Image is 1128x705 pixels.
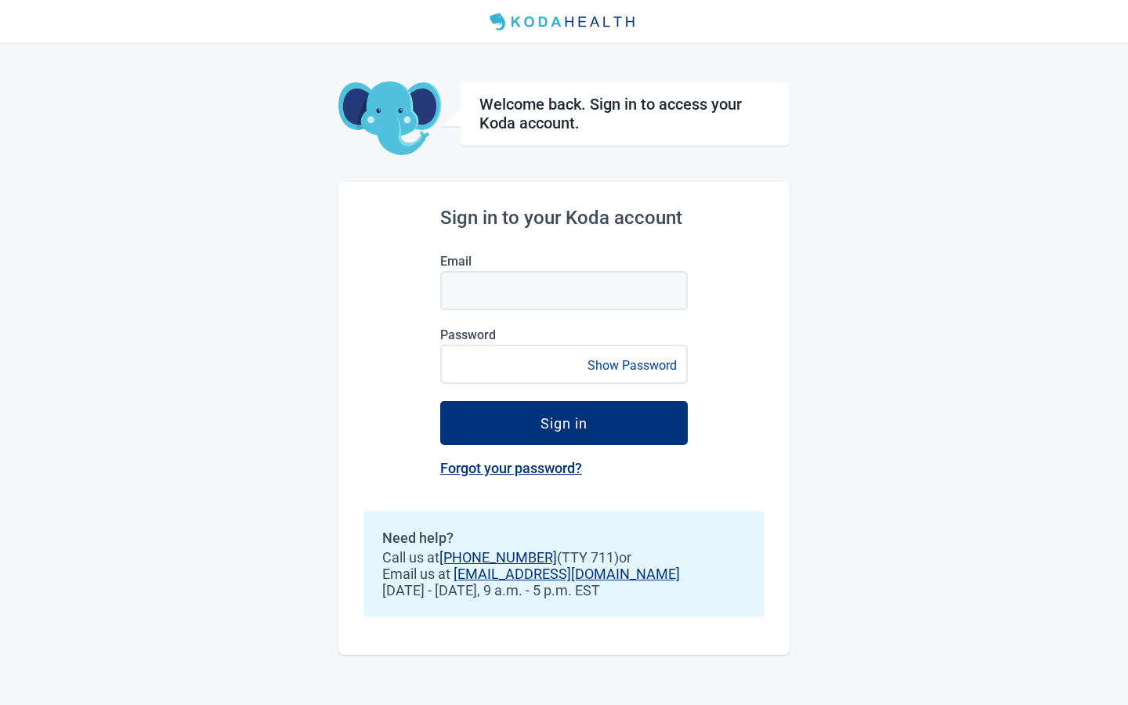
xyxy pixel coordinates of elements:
[382,549,746,566] span: Call us at (TTY 711) or
[454,566,680,582] a: [EMAIL_ADDRESS][DOMAIN_NAME]
[382,566,746,582] span: Email us at
[382,582,746,598] span: [DATE] - [DATE], 9 a.m. - 5 p.m. EST
[483,9,645,34] img: Koda Health
[338,44,790,655] main: Main content
[440,207,688,229] h2: Sign in to your Koda account
[440,401,688,445] button: Sign in
[440,254,688,269] label: Email
[439,549,557,566] a: [PHONE_NUMBER]
[440,460,582,476] a: Forgot your password?
[583,355,681,376] button: Show Password
[540,415,587,431] div: Sign in
[338,81,441,157] img: Koda Elephant
[479,95,770,132] h1: Welcome back. Sign in to access your Koda account.
[440,327,688,342] label: Password
[382,530,746,546] h2: Need help?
